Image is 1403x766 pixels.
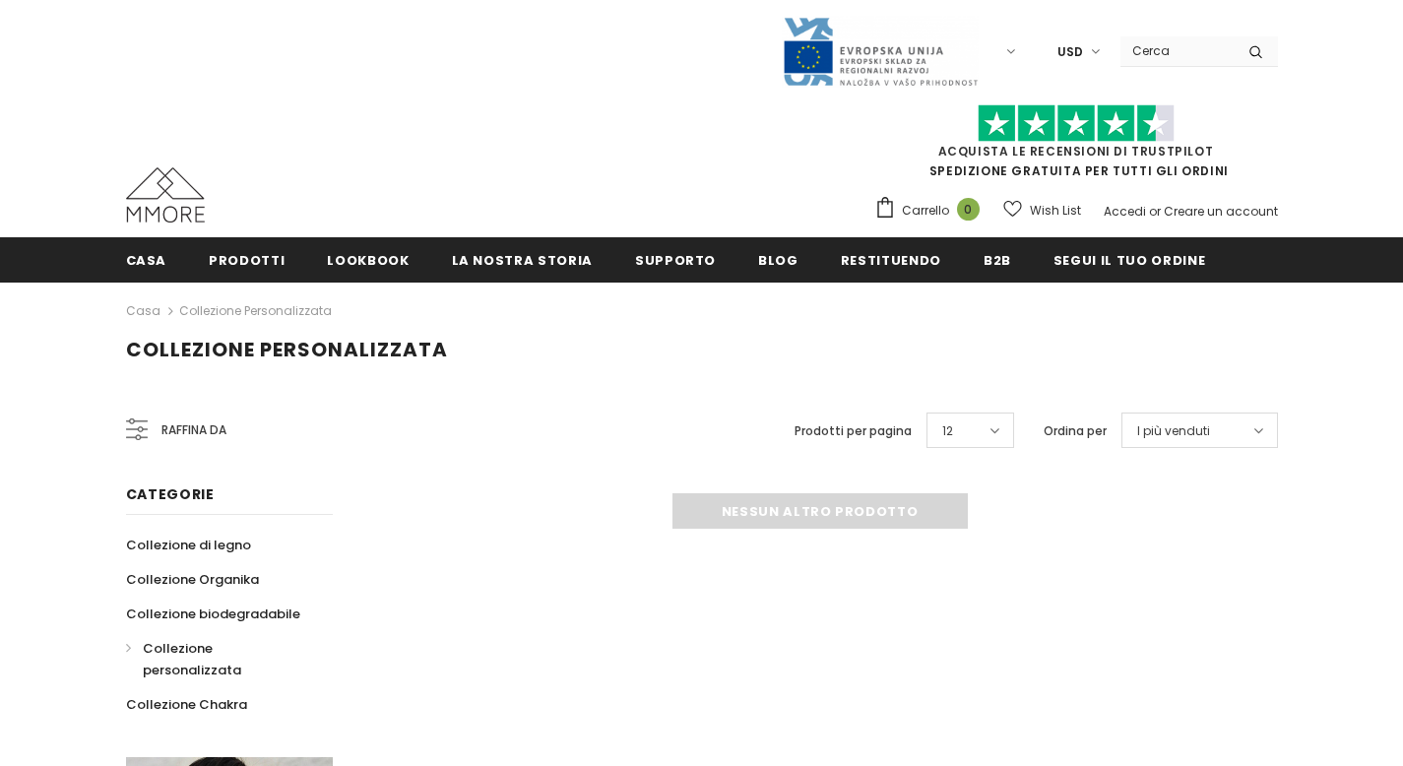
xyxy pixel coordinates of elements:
a: Wish List [1003,193,1081,227]
a: Collezione Organika [126,562,259,597]
span: La nostra storia [452,251,593,270]
span: Segui il tuo ordine [1053,251,1205,270]
a: Acquista le recensioni di TrustPilot [938,143,1214,160]
a: Collezione personalizzata [126,631,311,687]
a: Carrello 0 [874,196,989,225]
a: Accedi [1104,203,1146,220]
a: La nostra storia [452,237,593,282]
span: Collezione Organika [126,570,259,589]
a: Collezione di legno [126,528,251,562]
span: Casa [126,251,167,270]
a: Prodotti [209,237,285,282]
span: USD [1057,42,1083,62]
label: Ordina per [1044,421,1107,441]
a: Collezione personalizzata [179,302,332,319]
span: I più venduti [1137,421,1210,441]
span: Wish List [1030,201,1081,221]
img: Fidati di Pilot Stars [978,104,1175,143]
span: Collezione personalizzata [126,336,448,363]
a: supporto [635,237,716,282]
img: Javni Razpis [782,16,979,88]
span: Restituendo [841,251,941,270]
a: Collezione Chakra [126,687,247,722]
a: Casa [126,299,160,323]
img: Casi MMORE [126,167,205,223]
span: Blog [758,251,798,270]
span: Categorie [126,484,215,504]
a: Blog [758,237,798,282]
span: 12 [942,421,953,441]
a: Restituendo [841,237,941,282]
span: supporto [635,251,716,270]
input: Search Site [1120,36,1234,65]
span: Collezione personalizzata [143,639,241,679]
span: Collezione Chakra [126,695,247,714]
span: 0 [957,198,980,221]
span: Prodotti [209,251,285,270]
label: Prodotti per pagina [795,421,912,441]
span: Collezione di legno [126,536,251,554]
a: Lookbook [327,237,409,282]
a: Creare un account [1164,203,1278,220]
span: SPEDIZIONE GRATUITA PER TUTTI GLI ORDINI [874,113,1278,179]
span: Carrello [902,201,949,221]
a: B2B [984,237,1011,282]
a: Collezione biodegradabile [126,597,300,631]
a: Javni Razpis [782,42,979,59]
span: B2B [984,251,1011,270]
span: Lookbook [327,251,409,270]
a: Casa [126,237,167,282]
span: Raffina da [161,419,226,441]
a: Segui il tuo ordine [1053,237,1205,282]
span: Collezione biodegradabile [126,605,300,623]
span: or [1149,203,1161,220]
